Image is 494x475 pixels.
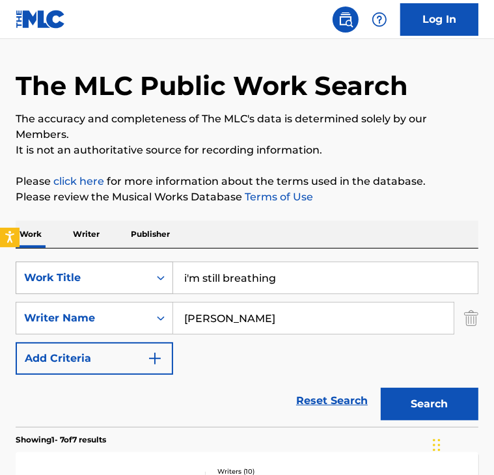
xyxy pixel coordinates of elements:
[333,7,359,33] a: Public Search
[16,70,408,102] h1: The MLC Public Work Search
[16,10,66,29] img: MLC Logo
[338,12,353,27] img: search
[53,175,104,187] a: click here
[372,12,387,27] img: help
[290,387,374,415] a: Reset Search
[16,142,478,158] p: It is not an authoritative source for recording information.
[464,302,478,334] img: Delete Criterion
[16,111,478,142] p: The accuracy and completeness of The MLC's data is determined solely by our Members.
[16,174,478,189] p: Please for more information about the terms used in the database.
[366,7,392,33] div: Help
[24,310,141,326] div: Writer Name
[429,413,494,475] iframe: Chat Widget
[16,189,478,205] p: Please review the Musical Works Database
[400,3,478,36] a: Log In
[24,270,141,286] div: Work Title
[381,388,478,420] button: Search
[127,221,174,248] p: Publisher
[16,221,46,248] p: Work
[242,191,313,203] a: Terms of Use
[16,262,478,427] form: Search Form
[433,426,441,465] div: Drag
[16,434,106,446] p: Showing 1 - 7 of 7 results
[69,221,103,248] p: Writer
[16,342,173,375] button: Add Criteria
[147,351,163,366] img: 9d2ae6d4665cec9f34b9.svg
